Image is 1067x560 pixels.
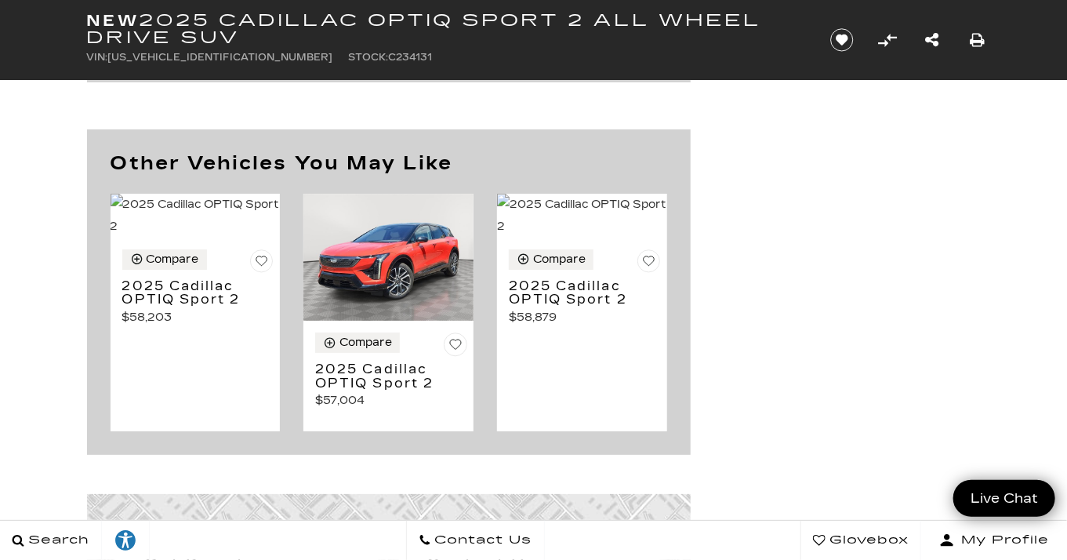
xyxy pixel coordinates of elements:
span: Live Chat [963,489,1046,507]
span: [US_VEHICLE_IDENTIFICATION_NUMBER] [108,52,333,63]
p: $57,004 [315,390,467,412]
button: Save Vehicle [444,333,467,365]
button: Save Vehicle [637,249,661,282]
span: My Profile [955,529,1049,551]
button: Compare Vehicle [876,28,899,52]
p: $58,879 [509,307,661,329]
button: Open user profile menu [921,521,1067,560]
h3: 2025 Cadillac OPTIQ Sport 2 [315,362,437,390]
span: VIN: [87,52,108,63]
a: Contact Us [406,521,545,560]
span: Contact Us [431,529,532,551]
strong: New [87,11,139,30]
a: Explore your accessibility options [102,521,150,560]
a: 2025 Cadillac OPTIQ Sport 2 $58,203 [122,279,274,329]
p: $58,203 [122,307,274,329]
h1: 2025 Cadillac OPTIQ Sport 2 All Wheel Drive SUV [87,12,804,46]
div: Explore your accessibility options [102,529,149,552]
h2: Other Vehicles You May Like [111,153,667,173]
a: 2025 Cadillac OPTIQ Sport 2 $57,004 [315,362,467,412]
span: Stock: [349,52,389,63]
span: Glovebox [826,529,909,551]
div: Compare [533,253,586,267]
button: Compare Vehicle [509,249,593,270]
img: 2025 Cadillac OPTIQ Sport 2 [497,194,667,238]
div: Compare [147,253,199,267]
h3: 2025 Cadillac OPTIQ Sport 2 [509,279,630,307]
a: 2025 Cadillac OPTIQ Sport 2 $58,879 [509,279,661,329]
img: 2025 Cadillac OPTIQ Sport 2 [111,194,281,238]
button: Compare Vehicle [315,333,400,353]
a: Glovebox [800,521,921,560]
button: Save vehicle [825,27,859,53]
a: Print this New 2025 Cadillac OPTIQ Sport 2 All Wheel Drive SUV [970,29,985,51]
a: Live Chat [953,480,1055,517]
div: Compare [339,336,392,350]
button: Save Vehicle [250,249,274,282]
span: C234131 [389,52,433,63]
img: 2025 Cadillac OPTIQ Sport 2 [303,194,474,322]
h3: 2025 Cadillac OPTIQ Sport 2 [122,279,244,307]
a: Share this New 2025 Cadillac OPTIQ Sport 2 All Wheel Drive SUV [926,29,939,51]
button: Compare Vehicle [122,249,207,270]
span: Search [24,529,89,551]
